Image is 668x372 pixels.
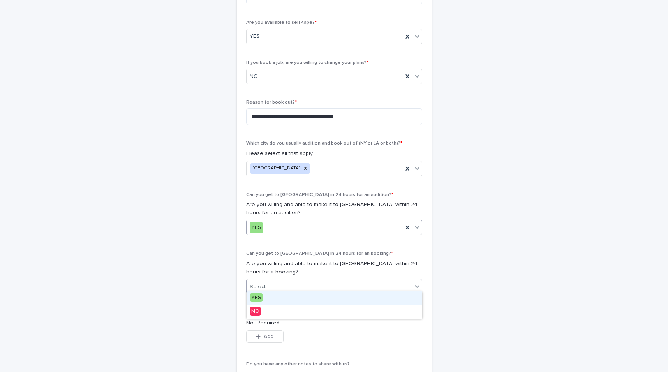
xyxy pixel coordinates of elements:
div: YES [247,291,422,305]
div: [GEOGRAPHIC_DATA] [250,163,301,174]
span: YES [250,32,260,41]
span: Which city do you usually audition and book out of (NY or LA or both)? [246,141,402,146]
span: Can you get to [GEOGRAPHIC_DATA] in 24 hours for an audition? [246,192,393,197]
span: NO [250,72,258,81]
div: NO [247,305,422,319]
p: Are you willing and able to make it to [GEOGRAPHIC_DATA] within 24 hours for an audition? [246,201,422,217]
span: Do you have any other notes to share with us? [246,362,350,367]
span: YES [250,293,263,302]
span: Add [264,334,273,339]
span: Reason for book out? [246,100,297,105]
span: Can you get to [GEOGRAPHIC_DATA] in 24 hours for an booking? [246,251,393,256]
span: If you book a job, are you willing to change your plans? [246,60,368,65]
p: Are you willing and able to make it to [GEOGRAPHIC_DATA] within 24 hours for a booking? [246,260,422,276]
p: Not Required [246,319,422,327]
div: Select... [250,283,269,291]
p: Please select all that apply. [246,150,422,158]
button: Add [246,330,284,343]
span: Are you available to self-tape? [246,20,317,25]
span: NO [250,307,261,316]
div: YES [250,222,263,233]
